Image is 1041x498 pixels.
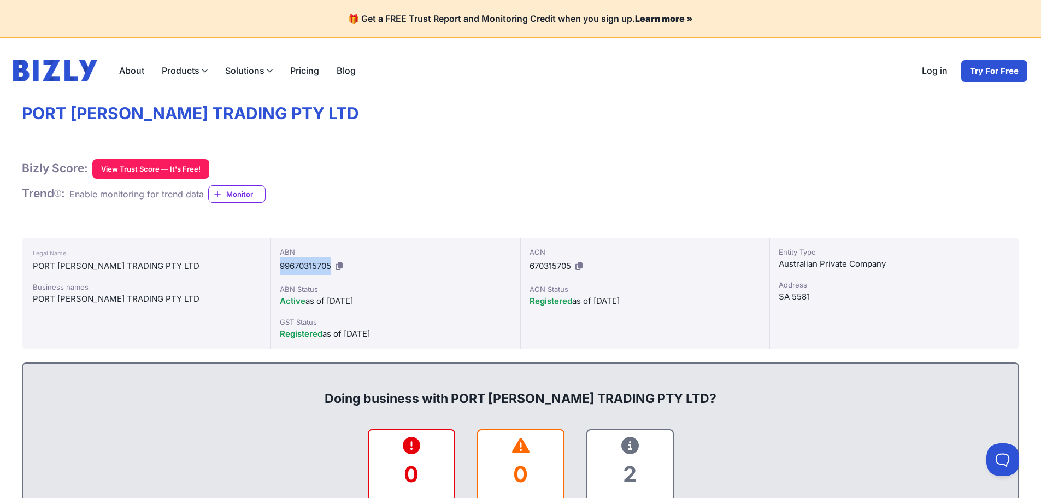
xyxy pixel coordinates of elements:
[110,60,153,81] a: About
[33,292,260,306] div: PORT [PERSON_NAME] TRADING PTY LTD
[328,60,364,81] a: Blog
[33,260,260,273] div: PORT [PERSON_NAME] TRADING PTY LTD
[153,60,216,81] label: Products
[779,290,1010,303] div: SA 5581
[33,247,260,260] div: Legal Name
[961,60,1028,83] a: Try For Free
[13,13,1028,24] h4: 🎁 Get a FREE Trust Report and Monitoring Credit when you sign up.
[280,247,511,257] div: ABN
[226,189,265,200] span: Monitor
[530,296,572,306] span: Registered
[779,247,1010,257] div: Entity Type
[530,261,571,271] span: 670315705
[13,60,97,81] img: bizly_logo.svg
[378,452,445,496] div: 0
[280,296,305,306] span: Active
[280,261,331,271] span: 99670315705
[779,279,1010,290] div: Address
[530,295,761,308] div: as of [DATE]
[530,247,761,257] div: ACN
[986,443,1019,476] iframe: Toggle Customer Support
[281,60,328,81] a: Pricing
[635,13,693,24] a: Learn more »
[33,282,260,292] div: Business names
[913,60,956,83] a: Log in
[487,452,555,496] div: 0
[69,188,204,201] div: Enable monitoring for trend data
[34,372,1007,407] div: Doing business with PORT [PERSON_NAME] TRADING PTY LTD?
[92,159,209,179] button: View Trust Score — It's Free!
[779,257,1010,271] div: Australian Private Company
[280,284,511,295] div: ABN Status
[208,185,266,203] a: Monitor
[280,295,511,308] div: as of [DATE]
[596,452,664,496] div: 2
[22,161,88,175] h1: Bizly Score:
[530,284,761,295] div: ACN Status
[22,186,65,200] span: Trend :
[22,103,1019,124] h1: PORT [PERSON_NAME] TRADING PTY LTD
[216,60,281,81] label: Solutions
[280,317,511,327] div: GST Status
[280,327,511,341] div: as of [DATE]
[280,329,322,339] span: Registered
